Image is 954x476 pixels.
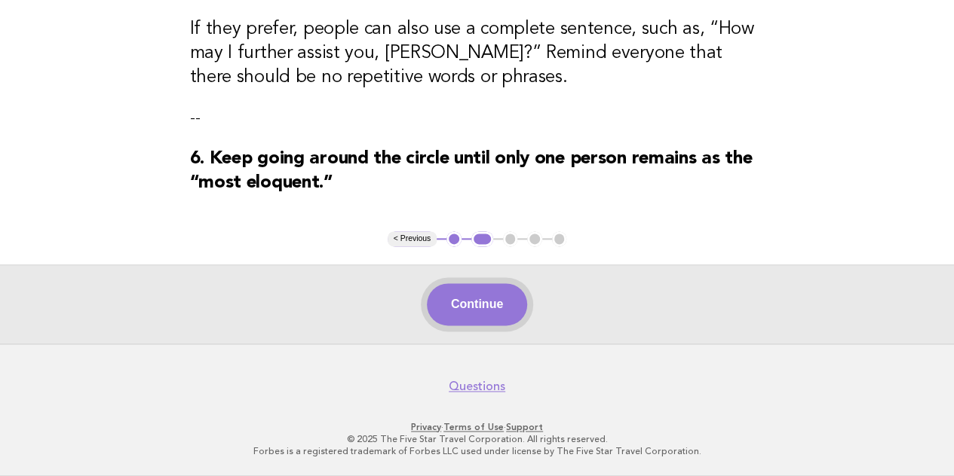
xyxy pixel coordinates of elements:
button: 2 [471,231,493,246]
p: -- [190,108,765,129]
a: Support [506,422,543,432]
p: · · [21,421,933,433]
a: Questions [449,379,505,394]
p: Forbes is a registered trademark of Forbes LLC used under license by The Five Star Travel Corpora... [21,445,933,457]
button: < Previous [388,231,437,246]
button: 1 [446,231,462,246]
a: Privacy [411,422,441,432]
button: Continue [427,283,527,325]
h3: If they prefer, people can also use a complete sentence, such as, “How may I further assist you, ... [190,17,765,90]
strong: 6. Keep going around the circle until only one person remains as the “most eloquent.” [190,150,753,192]
p: © 2025 The Five Star Travel Corporation. All rights reserved. [21,433,933,445]
a: Terms of Use [443,422,504,432]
